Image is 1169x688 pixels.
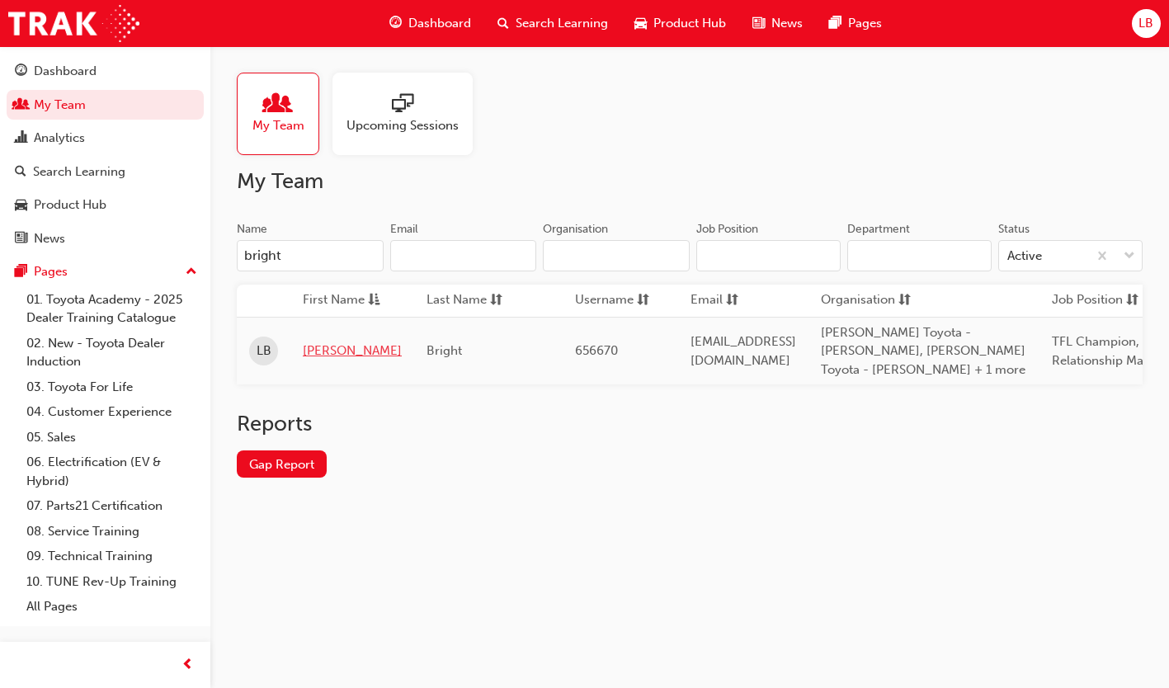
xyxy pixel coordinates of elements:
span: Search Learning [516,14,608,33]
div: Job Position [696,221,758,238]
a: Product Hub [7,190,204,220]
a: car-iconProduct Hub [621,7,739,40]
input: Name [237,240,384,271]
span: news-icon [15,232,27,247]
span: search-icon [15,165,26,180]
a: 08. Service Training [20,519,204,544]
div: Status [998,221,1030,238]
span: pages-icon [15,265,27,280]
input: Organisation [543,240,690,271]
span: sorting-icon [1126,290,1138,311]
a: 03. Toyota For Life [20,375,204,400]
a: 01. Toyota Academy - 2025 Dealer Training Catalogue [20,287,204,331]
div: Dashboard [34,62,97,81]
button: Last Namesorting-icon [427,290,517,311]
div: Department [847,221,910,238]
span: asc-icon [368,290,380,311]
span: sorting-icon [726,290,738,311]
span: sorting-icon [490,290,502,311]
a: All Pages [20,594,204,620]
span: Dashboard [408,14,471,33]
span: Job Position [1052,290,1123,311]
button: Job Positionsorting-icon [1052,290,1143,311]
span: Product Hub [653,14,726,33]
a: news-iconNews [739,7,816,40]
span: search-icon [497,13,509,34]
span: 656670 [575,343,618,358]
div: Organisation [543,221,608,238]
span: up-icon [186,262,197,283]
div: Analytics [34,129,85,148]
a: 02. New - Toyota Dealer Induction [20,331,204,375]
span: guage-icon [389,13,402,34]
span: Pages [848,14,882,33]
span: guage-icon [15,64,27,79]
span: down-icon [1124,246,1135,267]
h2: Reports [237,411,1143,437]
button: Emailsorting-icon [691,290,781,311]
span: sorting-icon [898,290,911,311]
a: 10. TUNE Rev-Up Training [20,569,204,595]
span: car-icon [15,198,27,213]
a: My Team [237,73,332,155]
img: Trak [8,5,139,42]
span: sessionType_ONLINE_URL-icon [392,93,413,116]
span: prev-icon [181,655,194,676]
span: Bright [427,343,462,358]
span: [PERSON_NAME] Toyota - [PERSON_NAME], [PERSON_NAME] Toyota - [PERSON_NAME] + 1 more [821,325,1025,377]
div: Product Hub [34,196,106,214]
span: Email [691,290,723,311]
a: 09. Technical Training [20,544,204,569]
span: Username [575,290,634,311]
a: search-iconSearch Learning [484,7,621,40]
div: Name [237,221,267,238]
a: guage-iconDashboard [376,7,484,40]
a: Analytics [7,123,204,153]
input: Email [390,240,537,271]
a: Gap Report [237,450,327,478]
button: First Nameasc-icon [303,290,394,311]
a: pages-iconPages [816,7,895,40]
button: LB [1132,9,1161,38]
a: Search Learning [7,157,204,187]
a: 05. Sales [20,425,204,450]
span: sorting-icon [637,290,649,311]
button: Usernamesorting-icon [575,290,666,311]
span: Last Name [427,290,487,311]
div: Search Learning [33,163,125,181]
div: Email [390,221,418,238]
span: people-icon [267,93,289,116]
button: Organisationsorting-icon [821,290,912,311]
div: Pages [34,262,68,281]
h2: My Team [237,168,1143,195]
span: people-icon [15,98,27,113]
a: Upcoming Sessions [332,73,486,155]
a: 06. Electrification (EV & Hybrid) [20,450,204,493]
div: News [34,229,65,248]
a: My Team [7,90,204,120]
a: 04. Customer Experience [20,399,204,425]
a: Dashboard [7,56,204,87]
span: [EMAIL_ADDRESS][DOMAIN_NAME] [691,334,796,368]
input: Job Position [696,240,841,271]
span: chart-icon [15,131,27,146]
button: Pages [7,257,204,287]
span: car-icon [634,13,647,34]
span: Upcoming Sessions [346,116,459,135]
div: Active [1007,247,1042,266]
a: [PERSON_NAME] [303,342,402,360]
span: News [771,14,803,33]
button: DashboardMy TeamAnalyticsSearch LearningProduct HubNews [7,53,204,257]
span: news-icon [752,13,765,34]
a: News [7,224,204,254]
span: First Name [303,290,365,311]
input: Department [847,240,992,271]
span: LB [1138,14,1153,33]
span: My Team [252,116,304,135]
span: LB [257,342,271,360]
span: pages-icon [829,13,841,34]
a: 07. Parts21 Certification [20,493,204,519]
span: Organisation [821,290,895,311]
